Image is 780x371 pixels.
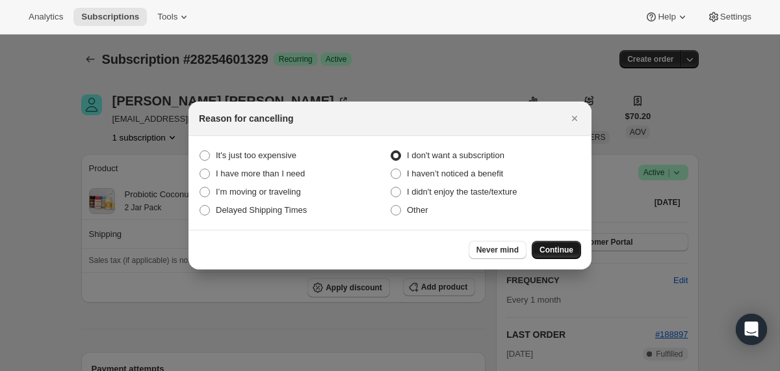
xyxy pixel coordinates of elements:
[407,205,428,215] span: Other
[736,314,767,345] div: Open Intercom Messenger
[699,8,759,26] button: Settings
[216,187,301,197] span: I’m moving or traveling
[476,245,519,255] span: Never mind
[216,169,305,178] span: I have more than I need
[637,8,696,26] button: Help
[157,12,177,22] span: Tools
[469,241,526,259] button: Never mind
[149,8,198,26] button: Tools
[407,169,503,178] span: I haven’t noticed a benefit
[29,12,63,22] span: Analytics
[720,12,751,22] span: Settings
[658,12,675,22] span: Help
[565,109,584,128] button: Close
[407,187,517,197] span: I didn't enjoy the taste/texture
[216,205,307,215] span: Delayed Shipping Times
[81,12,139,22] span: Subscriptions
[407,150,504,160] span: I don't want a subscription
[21,8,71,26] button: Analytics
[216,150,296,160] span: It's just too expensive
[532,241,581,259] button: Continue
[199,112,293,125] h2: Reason for cancelling
[539,245,573,255] span: Continue
[73,8,147,26] button: Subscriptions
